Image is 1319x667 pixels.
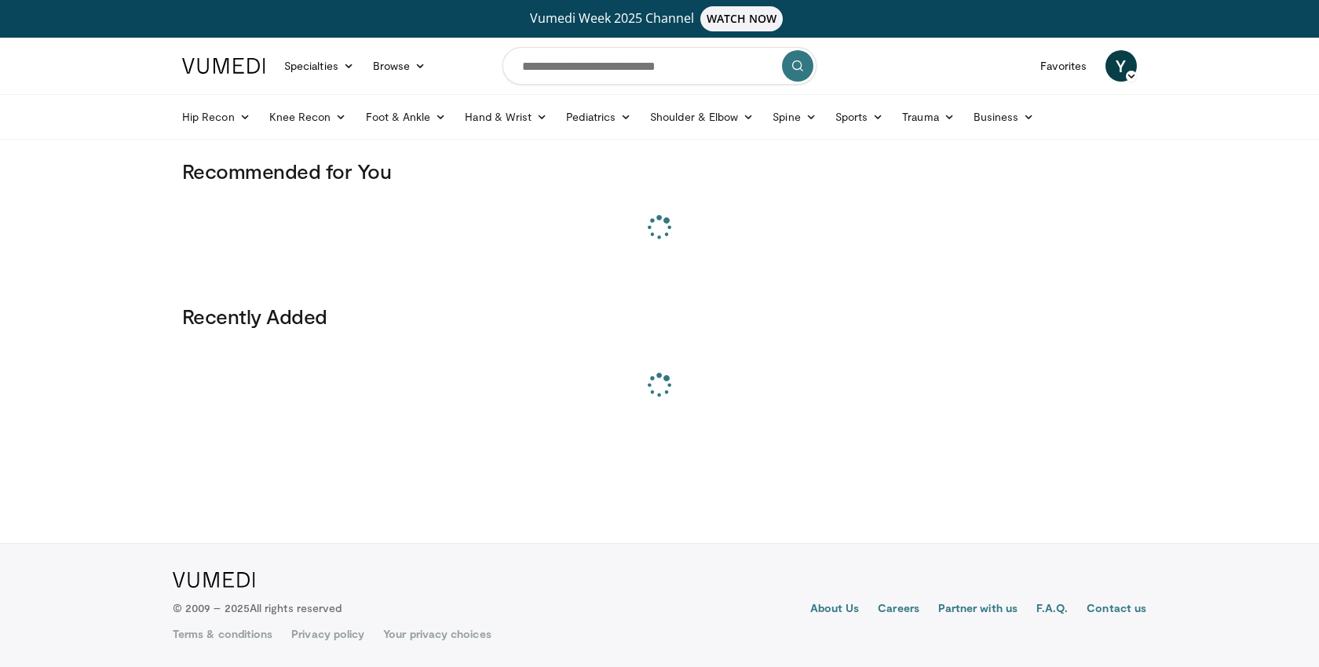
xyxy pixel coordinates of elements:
a: Foot & Ankle [356,101,456,133]
h3: Recommended for You [182,159,1137,184]
a: Pediatrics [557,101,641,133]
p: © 2009 – 2025 [173,600,342,616]
a: Knee Recon [260,101,356,133]
a: Vumedi Week 2025 ChannelWATCH NOW [185,6,1134,31]
img: VuMedi Logo [182,58,265,74]
a: F.A.Q. [1036,600,1068,619]
a: Specialties [275,50,364,82]
a: Hip Recon [173,101,260,133]
span: All rights reserved [250,601,342,614]
a: Hand & Wrist [455,101,557,133]
a: Partner with us [938,600,1018,619]
a: Shoulder & Elbow [641,101,763,133]
a: Business [964,101,1044,133]
a: Terms & conditions [173,626,272,642]
a: About Us [810,600,860,619]
a: Browse [364,50,436,82]
a: Favorites [1031,50,1096,82]
a: Privacy policy [291,626,364,642]
input: Search topics, interventions [502,47,817,85]
img: VuMedi Logo [173,572,255,588]
a: Y [1105,50,1137,82]
a: Your privacy choices [383,626,491,642]
a: Careers [878,600,919,619]
span: WATCH NOW [700,6,784,31]
a: Trauma [893,101,964,133]
a: Spine [763,101,825,133]
a: Sports [826,101,893,133]
h3: Recently Added [182,304,1137,329]
a: Contact us [1087,600,1146,619]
